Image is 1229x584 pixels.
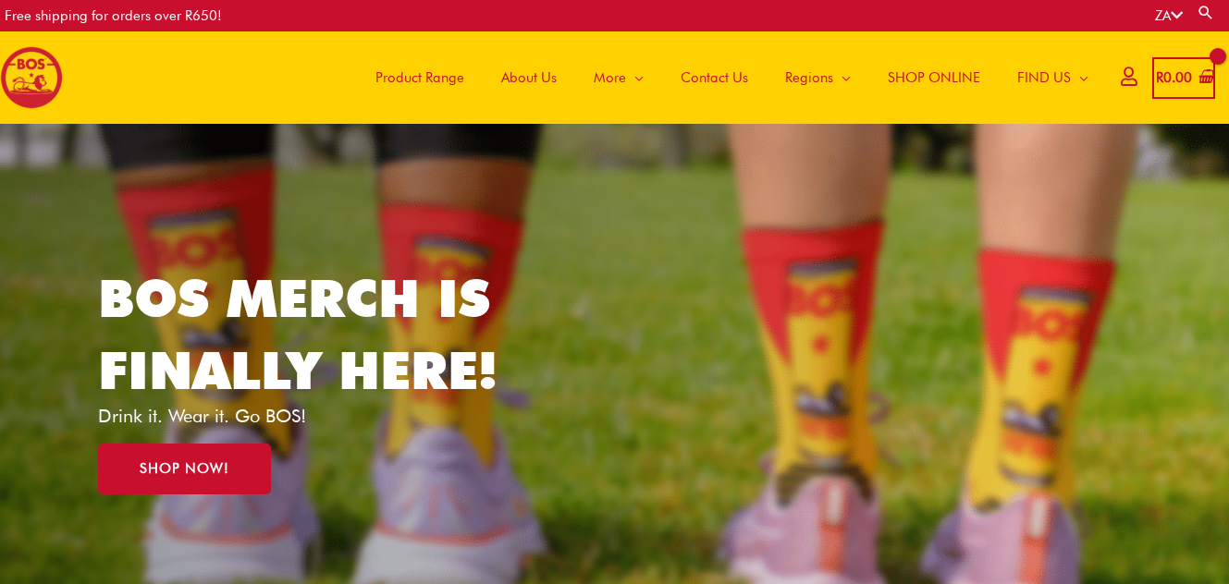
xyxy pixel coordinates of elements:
a: Search button [1197,4,1215,21]
nav: Site Navigation [343,31,1107,124]
bdi: 0.00 [1156,69,1192,86]
span: FIND US [1017,50,1071,105]
p: Drink it. Wear it. Go BOS! [98,407,525,425]
a: SHOP NOW! [98,444,271,494]
span: SHOP NOW! [140,462,229,476]
a: ZA [1155,7,1183,24]
a: Product Range [357,31,483,124]
a: Regions [767,31,869,124]
a: View Shopping Cart, empty [1152,57,1215,99]
a: BOS MERCH IS FINALLY HERE! [98,267,498,401]
a: Contact Us [662,31,767,124]
span: About Us [501,50,557,105]
span: Contact Us [681,50,748,105]
span: More [594,50,626,105]
span: Regions [785,50,833,105]
span: SHOP ONLINE [888,50,980,105]
a: About Us [483,31,575,124]
span: R [1156,69,1163,86]
span: Product Range [375,50,464,105]
a: More [575,31,662,124]
a: SHOP ONLINE [869,31,999,124]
